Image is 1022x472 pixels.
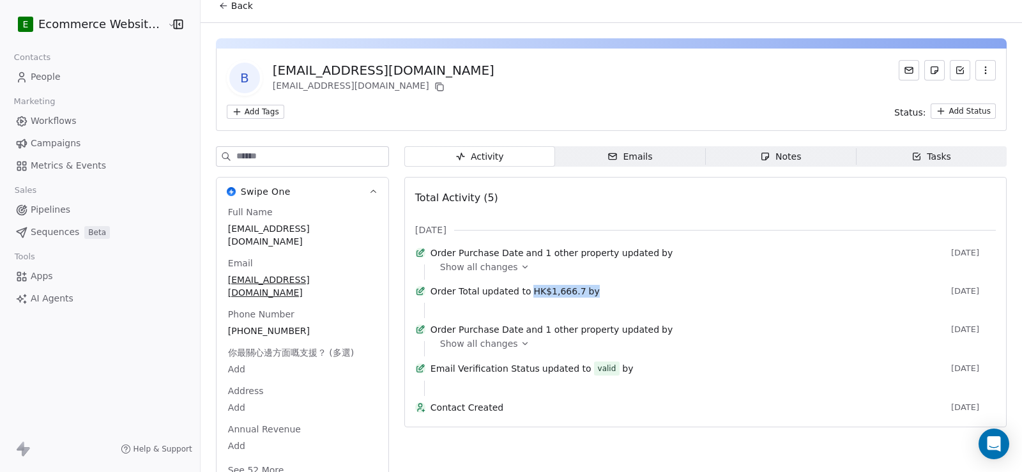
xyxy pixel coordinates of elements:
[951,402,996,413] span: [DATE]
[431,362,540,375] span: Email Verification Status
[228,222,377,248] span: [EMAIL_ADDRESS][DOMAIN_NAME]
[951,248,996,258] span: [DATE]
[228,439,377,452] span: Add
[229,63,260,93] span: b
[31,70,61,84] span: People
[15,13,158,35] button: EEcommerce Website Builder
[440,337,518,350] span: Show all changes
[931,103,996,119] button: Add Status
[533,285,586,298] span: HK$1,666.7
[227,187,236,196] img: Swipe One
[622,362,633,375] span: by
[225,384,266,397] span: Address
[31,225,79,239] span: Sequences
[225,206,275,218] span: Full Name
[8,92,61,111] span: Marketing
[10,266,190,287] a: Apps
[10,110,190,132] a: Workflows
[10,155,190,176] a: Metrics & Events
[431,323,524,336] span: Order Purchase Date
[121,444,192,454] a: Help & Support
[31,292,73,305] span: AI Agents
[31,159,106,172] span: Metrics & Events
[979,429,1009,459] div: Open Intercom Messenger
[598,362,616,375] div: valid
[662,323,673,336] span: by
[894,106,926,119] span: Status:
[440,261,987,273] a: Show all changes
[23,18,29,31] span: E
[31,137,80,150] span: Campaigns
[526,323,660,336] span: and 1 other property updated
[273,61,494,79] div: [EMAIL_ADDRESS][DOMAIN_NAME]
[10,133,190,154] a: Campaigns
[228,401,377,414] span: Add
[431,285,480,298] span: Order Total
[10,288,190,309] a: AI Agents
[273,79,494,95] div: [EMAIL_ADDRESS][DOMAIN_NAME]
[217,178,388,206] button: Swipe OneSwipe One
[227,105,284,119] button: Add Tags
[225,423,303,436] span: Annual Revenue
[526,247,660,259] span: and 1 other property updated
[10,222,190,243] a: SequencesBeta
[951,286,996,296] span: [DATE]
[10,199,190,220] a: Pipelines
[228,324,377,337] span: [PHONE_NUMBER]
[225,257,256,270] span: Email
[84,226,110,239] span: Beta
[415,224,446,236] span: [DATE]
[760,150,801,164] div: Notes
[662,247,673,259] span: by
[482,285,531,298] span: updated to
[225,346,356,359] span: 你最關心邊方面嘅支援？ (多選)
[31,203,70,217] span: Pipelines
[911,150,951,164] div: Tasks
[241,185,291,198] span: Swipe One
[431,247,524,259] span: Order Purchase Date
[951,324,996,335] span: [DATE]
[31,270,53,283] span: Apps
[607,150,652,164] div: Emails
[542,362,591,375] span: updated to
[10,66,190,88] a: People
[8,48,56,67] span: Contacts
[431,401,946,414] span: Contact Created
[225,308,297,321] span: Phone Number
[31,114,77,128] span: Workflows
[228,273,377,299] span: [EMAIL_ADDRESS][DOMAIN_NAME]
[440,261,518,273] span: Show all changes
[440,337,987,350] a: Show all changes
[38,16,164,33] span: Ecommerce Website Builder
[228,363,377,376] span: Add
[415,192,498,204] span: Total Activity (5)
[9,247,40,266] span: Tools
[589,285,600,298] span: by
[133,444,192,454] span: Help & Support
[951,363,996,374] span: [DATE]
[9,181,42,200] span: Sales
